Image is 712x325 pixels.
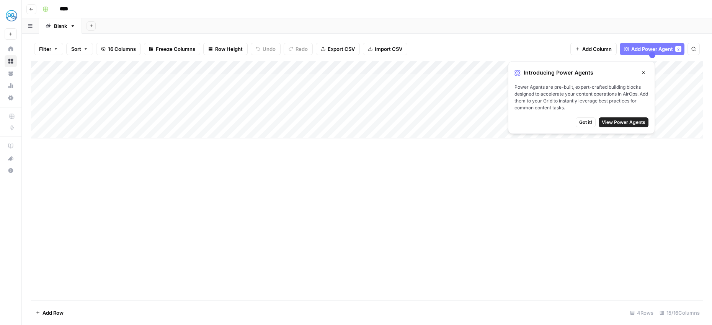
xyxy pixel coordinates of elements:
button: Add Row [31,307,68,319]
div: 2 [675,46,681,52]
span: Freeze Columns [156,45,195,53]
button: Add Power Agent2 [620,43,684,55]
span: Power Agents are pre-built, expert-crafted building blocks designed to accelerate your content op... [514,84,648,111]
div: 15/16 Columns [656,307,703,319]
a: Home [5,43,17,55]
span: Undo [263,45,276,53]
div: 4 Rows [627,307,656,319]
span: Export CSV [328,45,355,53]
span: Row Height [215,45,243,53]
span: 2 [677,46,679,52]
button: Add Column [570,43,617,55]
button: Freeze Columns [144,43,200,55]
button: Help + Support [5,164,17,177]
span: Import CSV [375,45,402,53]
div: Blank [54,22,67,30]
span: Add Row [42,309,64,317]
button: Sort [66,43,93,55]
button: Export CSV [316,43,360,55]
span: Redo [296,45,308,53]
a: Blank [39,18,82,34]
button: 16 Columns [96,43,141,55]
span: Sort [71,45,81,53]
button: Filter [34,43,63,55]
button: What's new? [5,152,17,164]
span: 16 Columns [108,45,136,53]
div: Introducing Power Agents [514,68,648,78]
span: Filter [39,45,51,53]
a: Settings [5,92,17,104]
button: Undo [251,43,281,55]
span: View Power Agents [602,119,645,126]
img: MyHealthTeam Logo [5,9,18,23]
div: What's new? [5,153,16,164]
a: Usage [5,80,17,92]
button: Workspace: MyHealthTeam [5,6,17,25]
a: Browse [5,55,17,67]
button: Redo [284,43,313,55]
button: View Power Agents [599,117,648,127]
span: Add Power Agent [631,45,673,53]
span: Add Column [582,45,612,53]
button: Import CSV [363,43,407,55]
a: AirOps Academy [5,140,17,152]
span: Got it! [579,119,592,126]
button: Row Height [203,43,248,55]
button: Got it! [576,117,596,127]
a: Your Data [5,67,17,80]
